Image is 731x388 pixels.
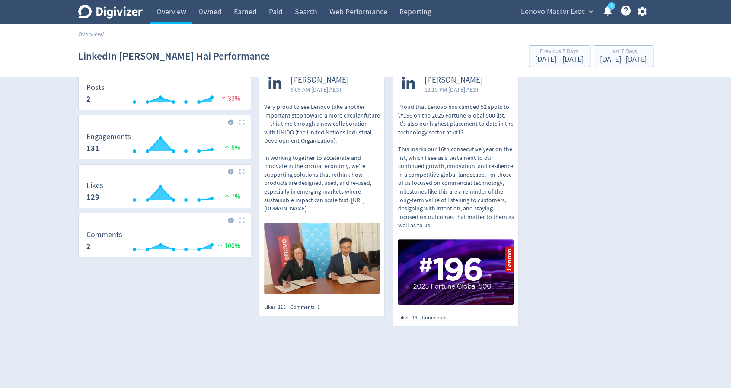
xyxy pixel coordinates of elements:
span: 12:15 PM [DATE] AEST [424,85,482,94]
div: Last 7 Days [600,48,647,56]
div: [DATE] - [DATE] [600,56,647,64]
svg: Likes 129 [82,181,247,204]
svg: Comments 2 [82,231,247,254]
dt: Comments [86,230,122,240]
span: 33% [219,94,240,103]
div: Likes [398,314,421,321]
span: 100% [216,242,240,250]
div: [DATE] - [DATE] [535,56,584,64]
img: Placeholder [239,217,245,223]
span: 8% [223,143,240,152]
div: Likes [264,304,290,311]
span: 7% [223,192,240,201]
button: Last 7 Days[DATE]- [DATE] [594,45,653,67]
img: positive-performance.svg [216,242,224,248]
img: https://media.cf.digivizer.com/images/linkedin-44529077-urn:li:share:7363393139354558467-1d3755dd... [398,239,514,305]
img: Placeholder [239,169,245,174]
a: 5 [608,2,615,10]
p: Proud that Lenovo has climbed 52 spots to \#196 on the 2025 Fortune Global 500 list. It's also ou... [398,103,514,230]
span: 14 [412,314,417,321]
div: Comments [421,314,456,321]
a: [PERSON_NAME]9:09 AM [DATE] AESTVery proud to see Lenovo take another important step toward a mor... [259,66,385,297]
a: [PERSON_NAME]12:15 PM [DATE] AESTProud that Lenovo has climbed 52 spots to \#196 on the 2025 Fort... [393,66,518,307]
strong: 129 [86,192,99,202]
span: expand_more [587,8,595,16]
span: 1 [448,314,451,321]
img: positive-performance.svg [223,192,231,199]
img: positive-performance.svg [223,143,231,150]
img: Placeholder [239,119,245,125]
img: https://media.cf.digivizer.com/images/linkedin-44529077-urn:li:share:7361693744548491266-9008ff3a... [264,223,380,295]
strong: 2 [86,94,91,104]
strong: 2 [86,241,91,251]
a: Overview [78,30,102,38]
svg: Posts 2 [82,83,247,106]
p: Very proud to see Lenovo take another important step toward a more circular future — this time th... [264,103,380,213]
div: Previous 7 Days [535,48,584,56]
button: Lenovo Master Exec [518,5,595,19]
text: 5 [610,3,612,9]
span: [PERSON_NAME] [290,75,349,85]
h1: LinkedIn [PERSON_NAME] Hai Performance [78,42,270,70]
dt: Engagements [86,132,131,142]
svg: Engagements 131 [82,133,247,156]
span: [PERSON_NAME] [424,75,482,85]
img: negative-performance.svg [219,94,228,101]
strong: 131 [86,143,99,153]
span: / [102,30,104,38]
span: 115 [278,304,286,311]
div: Comments [290,304,325,311]
button: Previous 7 Days[DATE] - [DATE] [529,45,590,67]
dt: Likes [86,181,103,191]
span: 1 [317,304,320,311]
dt: Posts [86,83,105,92]
span: 9:09 AM [DATE] AEST [290,85,349,94]
span: Lenovo Master Exec [521,5,585,19]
